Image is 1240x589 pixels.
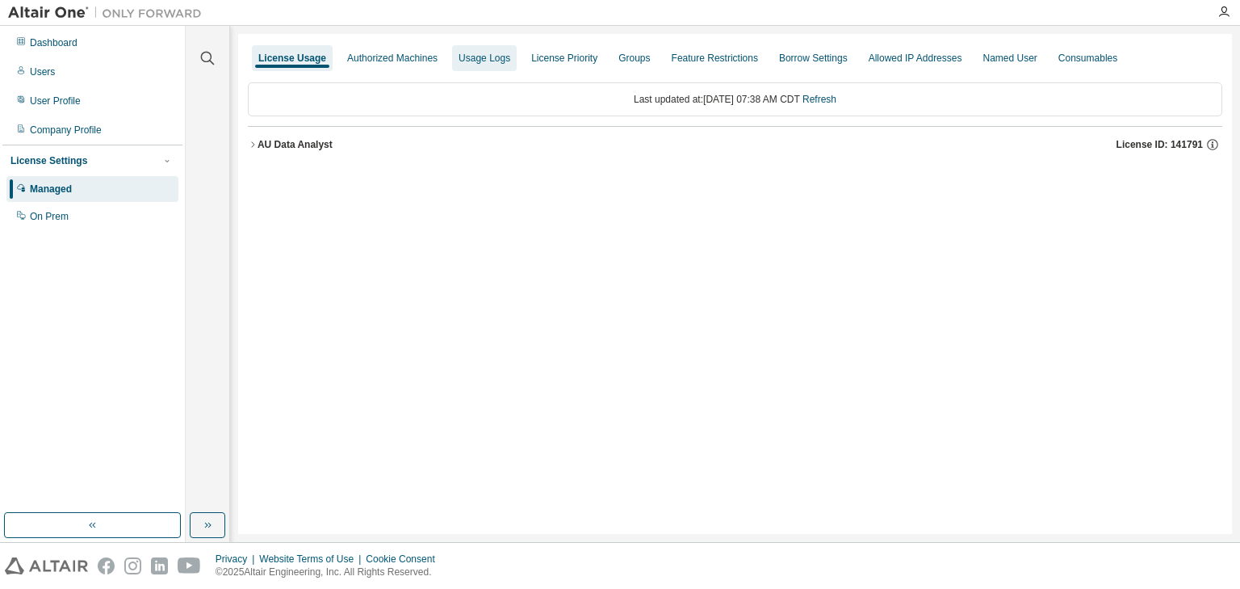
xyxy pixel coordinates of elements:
div: Named User [982,52,1037,65]
img: instagram.svg [124,557,141,574]
div: Usage Logs [459,52,510,65]
a: Refresh [802,94,836,105]
div: On Prem [30,210,69,223]
img: youtube.svg [178,557,201,574]
img: Altair One [8,5,210,21]
div: License Settings [10,154,87,167]
img: altair_logo.svg [5,557,88,574]
p: © 2025 Altair Engineering, Inc. All Rights Reserved. [216,566,445,579]
span: License ID: 141791 [1116,138,1203,151]
button: AU Data AnalystLicense ID: 141791 [248,127,1222,162]
div: Privacy [216,553,259,566]
img: facebook.svg [98,557,115,574]
div: Borrow Settings [779,52,848,65]
div: AU Data Analyst [258,138,333,151]
div: Users [30,65,55,78]
div: License Usage [258,52,326,65]
div: User Profile [30,95,81,107]
div: Cookie Consent [366,553,444,566]
div: License Priority [531,52,597,65]
div: Last updated at: [DATE] 07:38 AM CDT [248,82,1222,116]
div: Groups [618,52,650,65]
div: Website Terms of Use [259,553,366,566]
div: Feature Restrictions [672,52,758,65]
div: Company Profile [30,124,102,137]
div: Managed [30,183,72,196]
img: linkedin.svg [151,557,168,574]
div: Allowed IP Addresses [869,52,962,65]
div: Dashboard [30,36,77,49]
div: Consumables [1058,52,1117,65]
div: Authorized Machines [347,52,438,65]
